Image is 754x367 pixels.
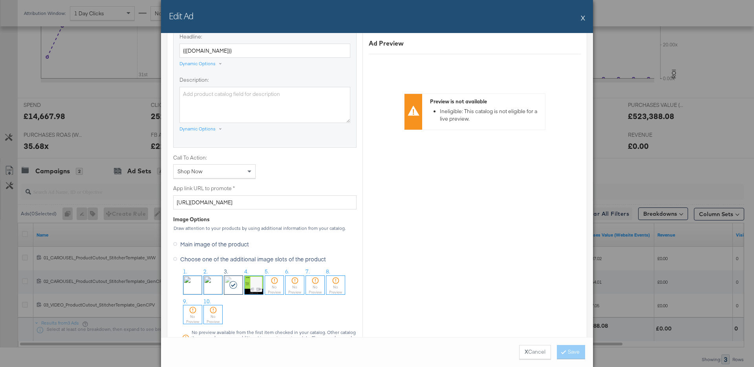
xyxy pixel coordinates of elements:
[519,345,551,359] button: XCancel
[525,348,528,356] strong: X
[169,10,193,22] h2: Edit Ad
[191,330,357,346] div: No preview available from the first item checked in your catalog. Other catalog items may have mo...
[173,185,357,192] label: App link URL to promote *
[224,268,228,275] span: 3.
[306,268,310,275] span: 7.
[285,284,304,295] div: No Preview
[179,44,350,58] input: Add product catalog field for product name
[183,298,187,305] span: 9.
[179,126,216,132] div: Dynamic Options
[183,268,187,275] span: 1.
[285,268,289,275] span: 6.
[179,76,350,84] label: Description:
[183,276,202,294] img: fl_l
[203,298,211,305] span: 10.
[204,276,222,294] img: l_production:company_3068:image:c5l4l4qnfu3u75apq2cf%2Ch_45%2Cw_45%2C
[440,108,541,122] li: Ineligible: This catalog is not eligible for a live preview.
[326,284,345,295] div: No Preview
[178,168,203,175] span: Shop Now
[265,268,269,275] span: 5.
[173,195,357,210] input: Add URL that will be shown to people who see your ad
[180,255,326,263] span: Choose one of the additional image slots of the product
[173,226,357,231] div: Draw attention to your products by using additional information from your catalog.
[203,268,208,275] span: 2.
[173,216,210,223] div: Image Options
[179,61,216,67] div: Dynamic Options
[179,33,350,40] label: Headline:
[430,98,541,105] div: Preview is not available
[265,284,284,295] div: No Preview
[326,268,330,275] span: 8.
[245,276,263,294] img: 9cfMwUay24OeVY19tAIhHA.jpg
[180,240,249,248] span: Main image of the product
[173,154,256,161] label: Call To Action:
[183,314,202,324] div: No Preview
[204,314,222,324] div: No Preview
[244,268,249,275] span: 4.
[306,284,324,295] div: No Preview
[581,10,585,26] button: X
[369,39,581,48] div: Ad Preview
